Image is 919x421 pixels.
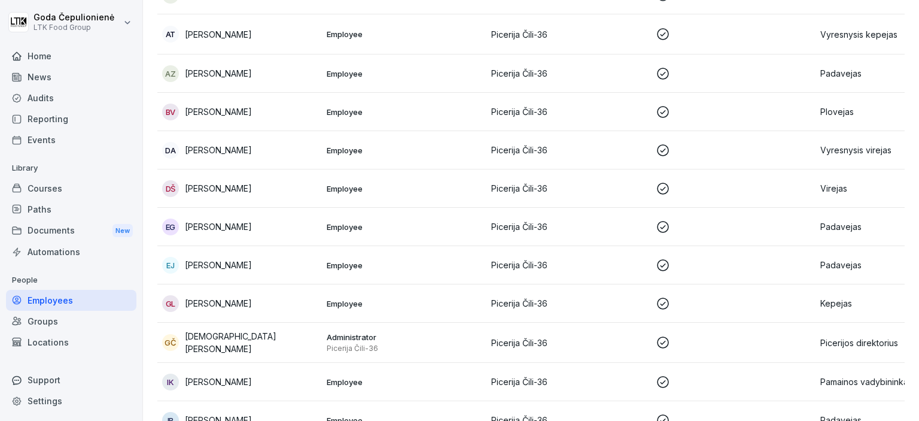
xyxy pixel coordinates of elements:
[6,369,136,390] div: Support
[185,375,252,388] p: [PERSON_NAME]
[6,332,136,353] a: Locations
[162,26,179,43] div: AT
[185,259,252,271] p: [PERSON_NAME]
[185,182,252,195] p: [PERSON_NAME]
[491,220,646,233] p: Picerija Čili-36
[6,390,136,411] a: Settings
[6,220,136,242] a: DocumentsNew
[6,46,136,66] a: Home
[327,260,482,271] p: Employee
[327,145,482,156] p: Employee
[6,178,136,199] a: Courses
[185,67,252,80] p: [PERSON_NAME]
[185,105,252,118] p: [PERSON_NAME]
[112,224,133,238] div: New
[185,144,252,156] p: [PERSON_NAME]
[491,259,646,271] p: Picerija Čili-36
[162,334,179,351] div: GČ
[6,290,136,311] a: Employees
[491,28,646,41] p: Picerija Čili-36
[327,332,482,343] p: Administrator
[491,67,646,80] p: Picerija Čili-36
[327,183,482,194] p: Employee
[162,374,179,390] div: IK
[327,344,482,353] p: Picerija Čili-36
[491,297,646,310] p: Picerija Čili-36
[162,65,179,82] div: AZ
[162,142,179,159] div: DA
[491,337,646,349] p: Picerija Čili-36
[491,144,646,156] p: Picerija Čili-36
[327,29,482,40] p: Employee
[185,220,252,233] p: [PERSON_NAME]
[6,220,136,242] div: Documents
[185,297,252,310] p: [PERSON_NAME]
[185,28,252,41] p: [PERSON_NAME]
[34,13,114,23] p: Goda Čepulionienė
[6,87,136,108] a: Audits
[6,129,136,150] a: Events
[185,330,317,355] p: [DEMOGRAPHIC_DATA][PERSON_NAME]
[162,295,179,312] div: GL
[162,104,179,120] div: BV
[327,222,482,232] p: Employee
[6,108,136,129] a: Reporting
[327,68,482,79] p: Employee
[491,182,646,195] p: Picerija Čili-36
[491,375,646,388] p: Picerija Čili-36
[6,311,136,332] a: Groups
[327,377,482,387] p: Employee
[327,298,482,309] p: Employee
[6,66,136,87] a: News
[491,105,646,118] p: Picerija Čili-36
[327,107,482,117] p: Employee
[162,180,179,197] div: DŠ
[6,159,136,178] p: Library
[162,257,179,274] div: EJ
[162,219,179,235] div: EG
[6,199,136,220] a: Paths
[6,271,136,290] p: People
[34,23,114,32] p: LTK Food Group
[6,241,136,262] a: Automations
